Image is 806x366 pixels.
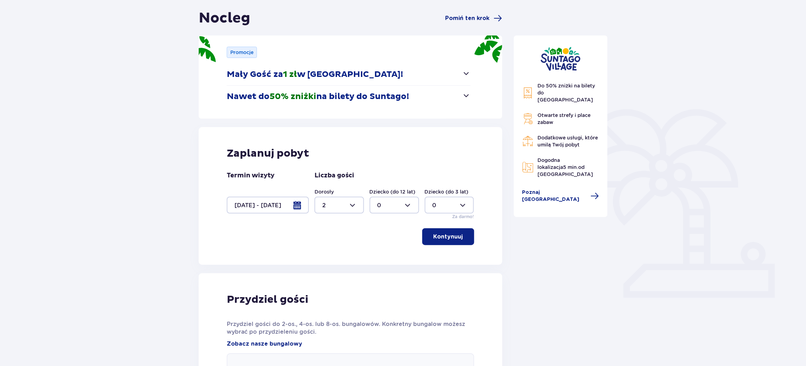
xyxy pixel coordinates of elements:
span: 50% zniżki [270,91,316,102]
a: Poznaj [GEOGRAPHIC_DATA] [522,189,600,203]
p: Nawet do na bilety do Suntago! [227,91,409,102]
span: Otwarte strefy i place zabaw [538,112,591,125]
p: Przydziel gości [227,293,308,306]
img: Restaurant Icon [522,136,534,147]
img: Grill Icon [522,113,534,124]
span: 1 zł [283,69,297,80]
a: Pomiń ten krok [445,14,502,22]
img: Map Icon [522,162,534,173]
img: Discount Icon [522,87,534,99]
p: Przydziel gości do 2-os., 4-os. lub 8-os. bungalowów. Konkretny bungalow możesz wybrać po przydzi... [227,320,474,336]
label: Dziecko (do 3 lat) [425,188,469,195]
p: Termin wizyty [227,171,275,180]
a: Zobacz nasze bungalowy [227,340,302,348]
button: Nawet do50% zniżkina bilety do Suntago! [227,86,471,107]
span: Dogodna lokalizacja od [GEOGRAPHIC_DATA] [538,157,593,177]
span: Do 50% zniżki na bilety do [GEOGRAPHIC_DATA] [538,83,595,103]
p: Za darmo! [452,214,474,220]
p: Promocje [230,49,253,56]
p: Zaplanuj pobyt [227,147,309,160]
p: Kontynuuj [434,233,463,241]
p: Liczba gości [315,171,354,180]
button: Mały Gość za1 złw [GEOGRAPHIC_DATA]! [227,64,471,85]
h1: Nocleg [199,9,250,27]
label: Dorosły [315,188,334,195]
span: Pomiń ten krok [445,14,490,22]
span: Dodatkowe usługi, które umilą Twój pobyt [538,135,598,148]
button: Kontynuuj [422,228,474,245]
p: Mały Gość za w [GEOGRAPHIC_DATA]! [227,69,403,80]
span: Poznaj [GEOGRAPHIC_DATA] [522,189,587,203]
label: Dziecko (do 12 lat) [370,188,416,195]
span: 5 min. [563,164,579,170]
img: Suntago Village [541,47,581,71]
